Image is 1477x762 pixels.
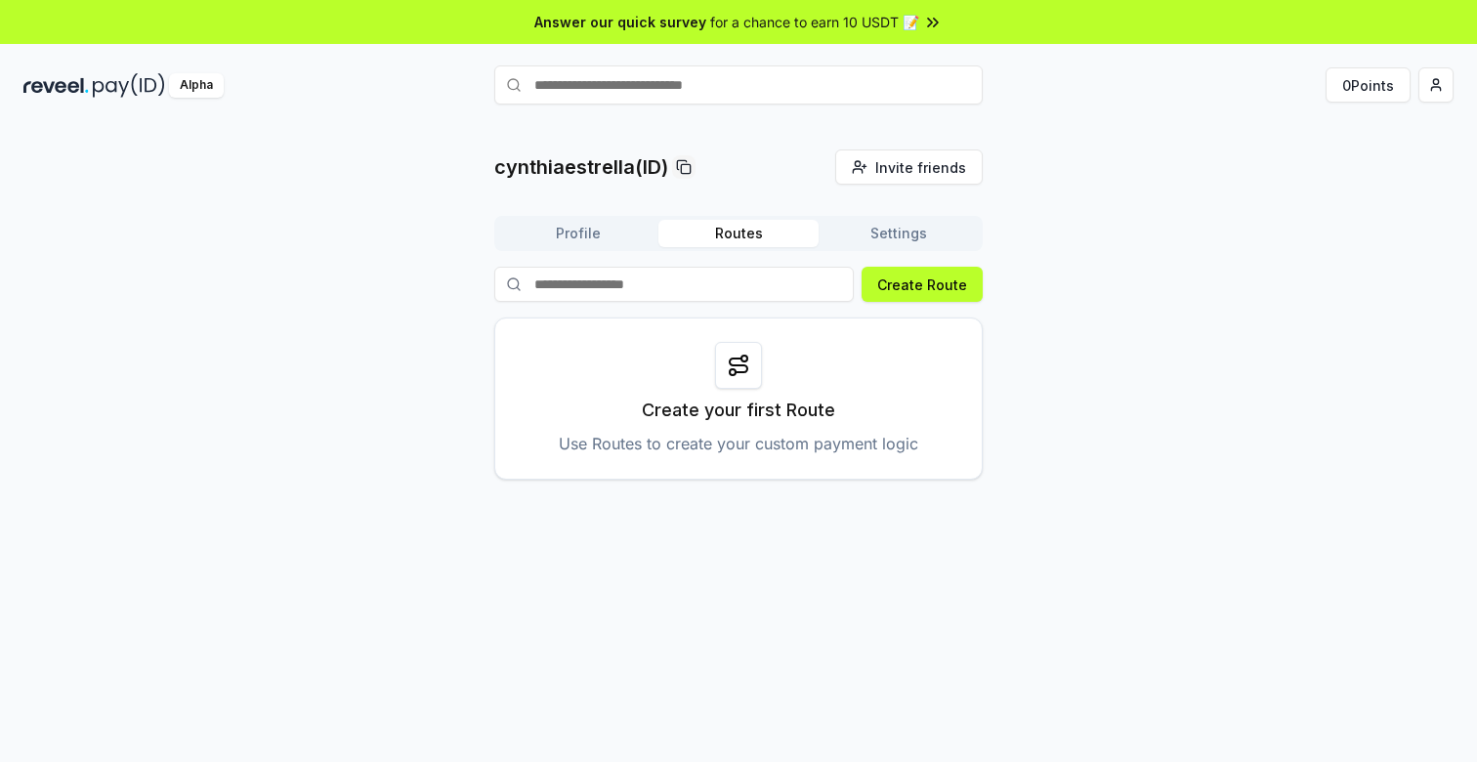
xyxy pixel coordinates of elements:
[169,73,224,98] div: Alpha
[819,220,979,247] button: Settings
[23,73,89,98] img: reveel_dark
[862,267,983,302] button: Create Route
[658,220,819,247] button: Routes
[534,12,706,32] span: Answer our quick survey
[642,397,835,424] p: Create your first Route
[875,157,966,178] span: Invite friends
[498,220,658,247] button: Profile
[1326,67,1411,103] button: 0Points
[559,432,918,455] p: Use Routes to create your custom payment logic
[710,12,919,32] span: for a chance to earn 10 USDT 📝
[93,73,165,98] img: pay_id
[835,149,983,185] button: Invite friends
[494,153,668,181] p: cynthiaestrella(ID)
